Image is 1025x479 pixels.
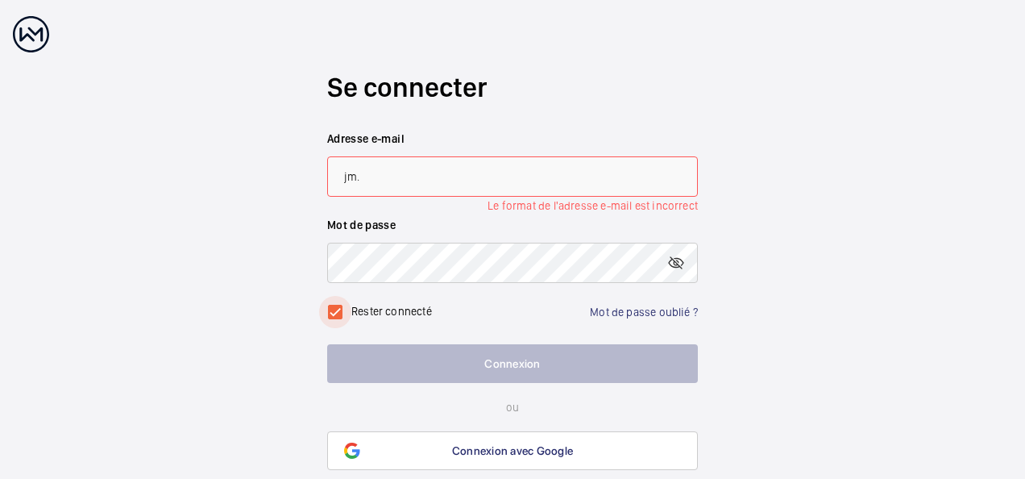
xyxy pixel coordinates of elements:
[327,399,698,415] p: ou
[327,69,698,106] h2: Se connecter
[590,306,698,319] a: Mot de passe oublié ?
[327,156,698,197] input: Votre adresse e-mail
[351,305,432,318] label: Rester connecté
[327,131,698,147] label: Adresse e-mail
[452,444,573,457] span: Connexion avec Google
[327,198,698,214] li: Le format de l'adresse e-mail est incorrect
[327,344,698,383] button: Connexion
[327,217,698,233] label: Mot de passe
